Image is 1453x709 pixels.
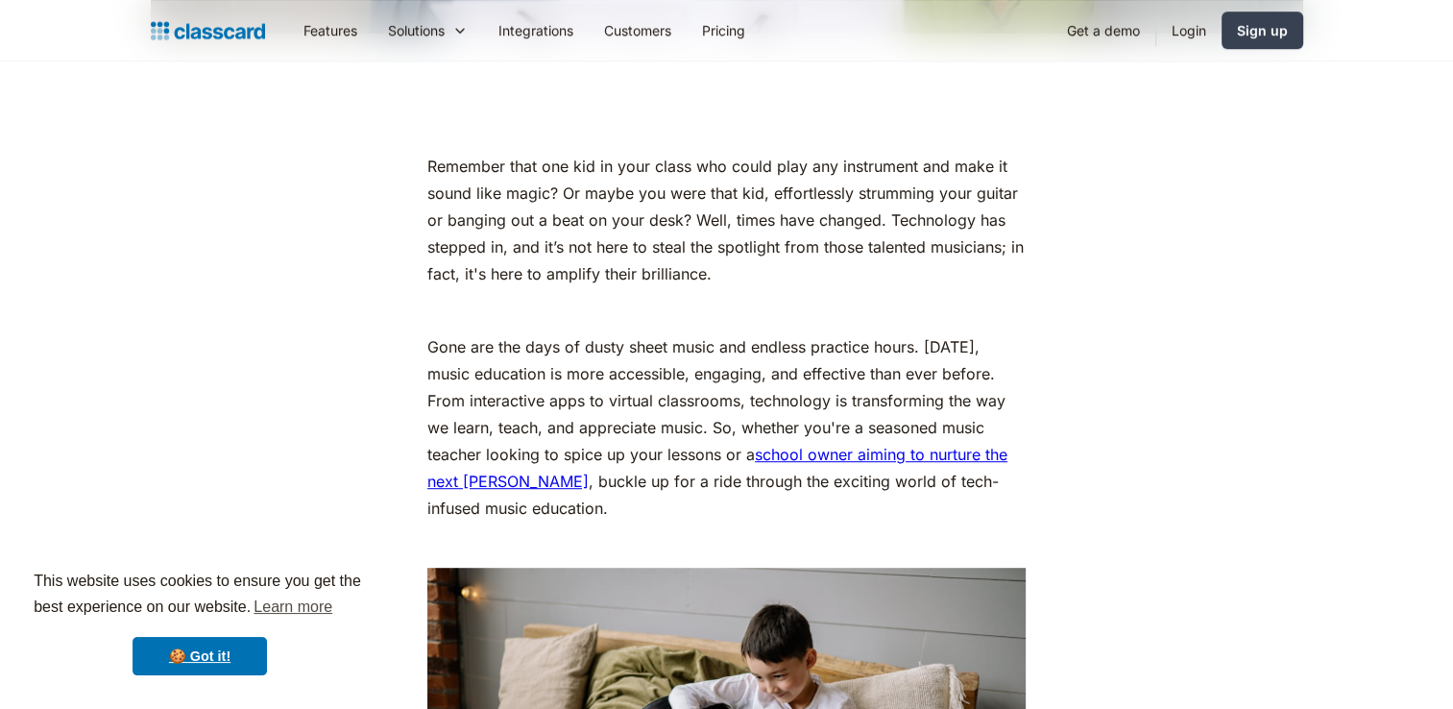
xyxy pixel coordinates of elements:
a: Customers [589,9,687,52]
a: Integrations [483,9,589,52]
div: Solutions [373,9,483,52]
div: Solutions [388,20,445,40]
span: This website uses cookies to ensure you get the best experience on our website. [34,570,366,622]
a: dismiss cookie message [133,637,267,675]
p: Remember that one kid in your class who could play any instrument and make it sound like magic? O... [427,153,1026,287]
a: home [151,17,265,44]
div: cookieconsent [15,551,384,694]
a: Login [1156,9,1222,52]
a: Sign up [1222,12,1303,49]
a: Get a demo [1052,9,1155,52]
a: Pricing [687,9,761,52]
a: learn more about cookies [251,593,335,622]
a: school owner aiming to nurture the next [PERSON_NAME] [427,445,1007,491]
p: Gone are the days of dusty sheet music and endless practice hours. [DATE], music education is mor... [427,333,1026,522]
div: Sign up [1237,20,1288,40]
a: Features [288,9,373,52]
p: ‍ [427,297,1026,324]
p: ‍ [427,531,1026,558]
